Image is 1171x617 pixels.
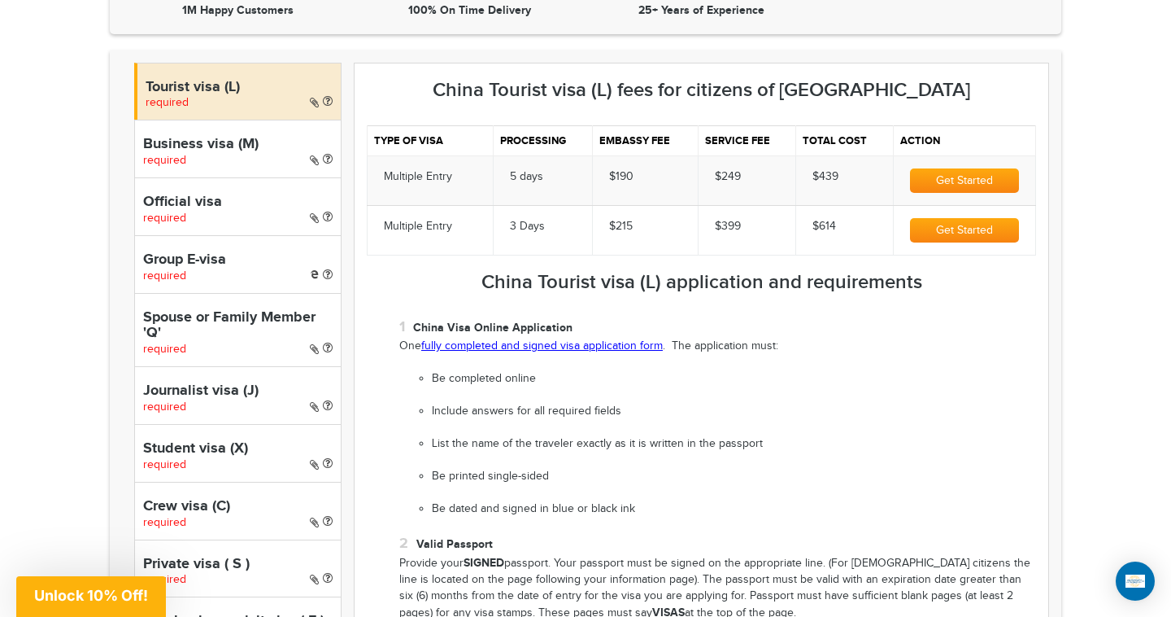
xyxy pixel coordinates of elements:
[143,458,186,471] span: required
[715,220,741,233] span: $399
[143,154,186,167] span: required
[432,404,1036,420] li: Include answers for all required fields
[146,96,189,109] span: required
[16,576,166,617] div: Unlock 10% Off!
[182,3,294,17] strong: 1M Happy Customers
[367,80,1036,101] h3: China Tourist visa (L) fees for citizens of [GEOGRAPHIC_DATA]
[910,218,1019,243] button: Get Started
[143,557,333,573] h4: Private visa ( S )
[367,272,1036,293] h3: China Tourist visa (L) application and requirements
[143,516,186,529] span: required
[143,212,186,225] span: required
[143,195,333,211] h4: Official visa
[143,310,333,343] h4: Spouse or Family Member 'Q'
[143,441,333,457] h4: Student visa (X)
[384,170,452,183] span: Multiple Entry
[812,220,836,233] span: $614
[464,556,504,570] strong: SIGNED
[143,269,186,282] span: required
[715,170,741,183] span: $249
[609,220,633,233] span: $215
[796,125,893,155] th: Total cost
[413,321,572,335] strong: China Visa Online Application
[609,170,633,183] span: $190
[910,168,1019,193] button: Get Started
[143,343,186,356] span: required
[408,3,531,17] strong: 100% On Time Delivery
[34,587,148,604] span: Unlock 10% Off!
[399,339,1036,355] p: One . The application must:
[416,537,493,551] strong: Valid Passport
[384,220,452,233] span: Multiple Entry
[432,501,1036,518] li: Be dated and signed in blue or black ink
[1116,562,1155,601] div: Open Intercom Messenger
[432,436,1036,453] li: List the name of the traveler exactly as it is written in the passport
[510,220,545,233] span: 3 Days
[368,125,494,155] th: Type of visa
[821,2,1045,22] iframe: Customer reviews powered by Trustpilot
[143,137,333,153] h4: Business visa (M)
[432,371,1036,387] li: Be completed online
[143,252,333,269] h4: Group E-visa
[143,499,333,515] h4: Crew visa (C)
[910,224,1019,237] a: Get Started
[494,125,593,155] th: Processing
[893,125,1035,155] th: Action
[143,400,186,414] span: required
[638,3,764,17] strong: 25+ Years of Experience
[146,80,333,96] h4: Tourist visa (L)
[910,174,1019,187] a: Get Started
[812,170,838,183] span: $439
[698,125,796,155] th: Service fee
[143,573,186,586] span: required
[432,469,1036,485] li: Be printed single-sided
[510,170,543,183] span: 5 days
[421,339,663,352] a: fully completed and signed visa application form
[593,125,698,155] th: Embassy fee
[143,383,333,400] h4: Journalist visa (J)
